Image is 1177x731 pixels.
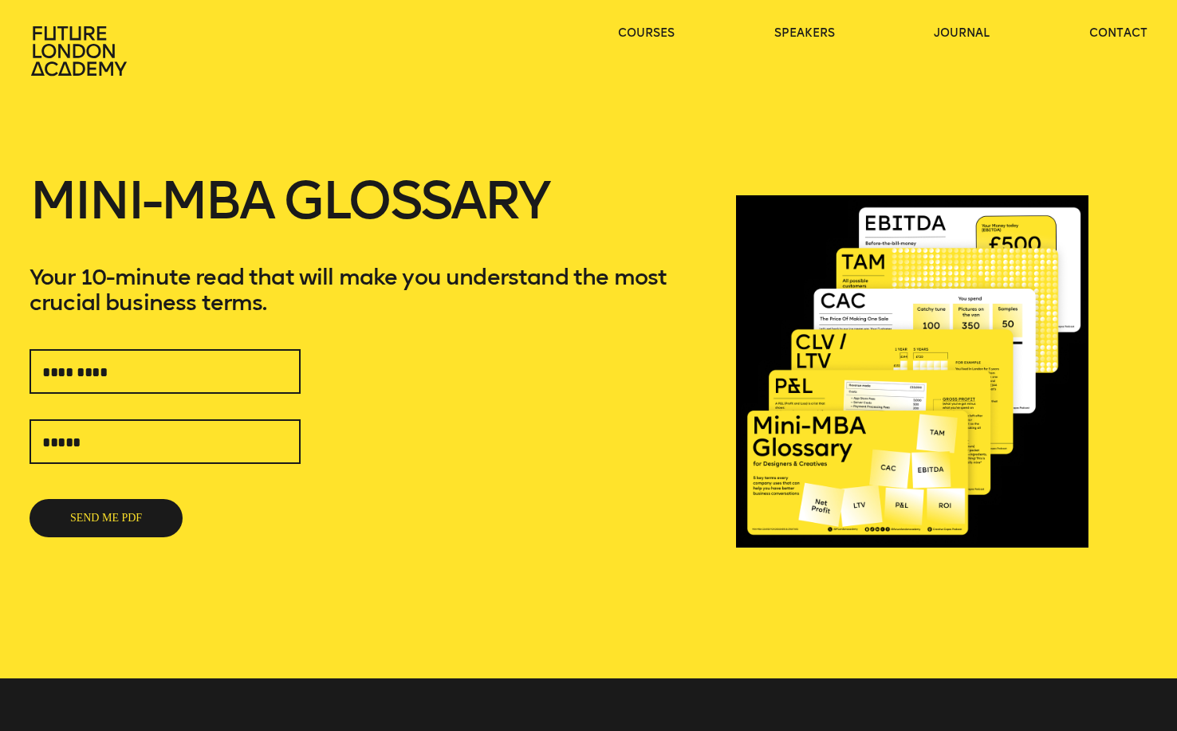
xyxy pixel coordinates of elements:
a: speakers [774,26,835,41]
p: Your 10-minute read that will make you understand the most crucial business terms. [30,265,707,316]
a: courses [618,26,675,41]
h1: Mini-MBA Glossary [30,175,707,265]
a: journal [934,26,990,41]
a: contact [1089,26,1147,41]
button: SEND ME PDF [30,499,183,537]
